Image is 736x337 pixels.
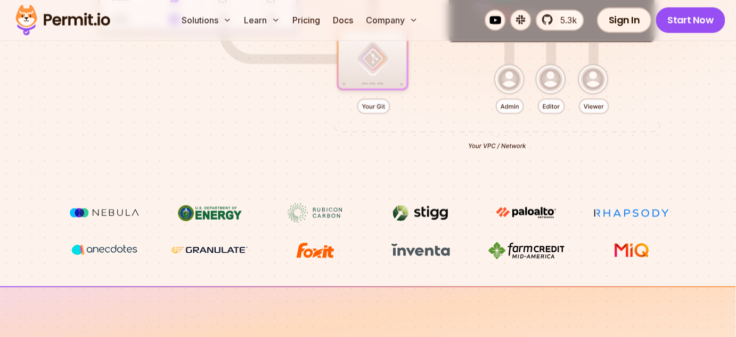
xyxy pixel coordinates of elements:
img: vega [64,240,144,260]
img: paloalto [486,203,566,222]
span: 5.3k [554,14,577,27]
img: Farm Credit [486,240,566,261]
img: Foxit [275,240,355,261]
img: Stigg [381,203,461,223]
button: Learn [240,10,284,31]
button: Company [362,10,422,31]
img: Rubicon [275,203,355,223]
a: Docs [329,10,358,31]
img: Nebula [64,203,144,223]
img: inventa [381,240,461,260]
a: Start Now [656,7,726,33]
img: Granulate [170,240,250,261]
img: Rhapsody Health [592,203,672,223]
a: Pricing [289,10,325,31]
img: US department of energy [170,203,250,223]
a: 5.3k [536,10,584,31]
img: MIQ [596,242,668,260]
a: Sign In [597,7,652,33]
button: Solutions [178,10,236,31]
img: Permit logo [11,2,115,38]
